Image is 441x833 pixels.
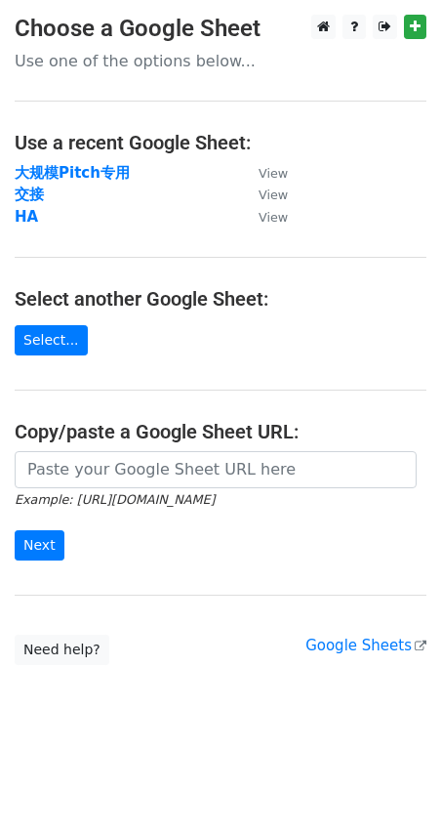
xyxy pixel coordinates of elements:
[15,131,426,154] h4: Use a recent Google Sheet:
[239,208,288,226] a: View
[15,164,130,182] a: 大规模Pitch专用
[15,492,215,507] small: Example: [URL][DOMAIN_NAME]
[15,51,426,71] p: Use one of the options below...
[15,530,64,561] input: Next
[239,186,288,203] a: View
[15,420,426,443] h4: Copy/paste a Google Sheet URL:
[15,208,38,226] a: HA
[259,210,288,225] small: View
[15,186,44,203] a: 交接
[305,637,426,654] a: Google Sheets
[15,287,426,311] h4: Select another Google Sheet:
[15,635,109,665] a: Need help?
[259,187,288,202] small: View
[259,166,288,181] small: View
[15,15,426,43] h3: Choose a Google Sheet
[239,164,288,182] a: View
[15,451,417,488] input: Paste your Google Sheet URL here
[15,325,88,355] a: Select...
